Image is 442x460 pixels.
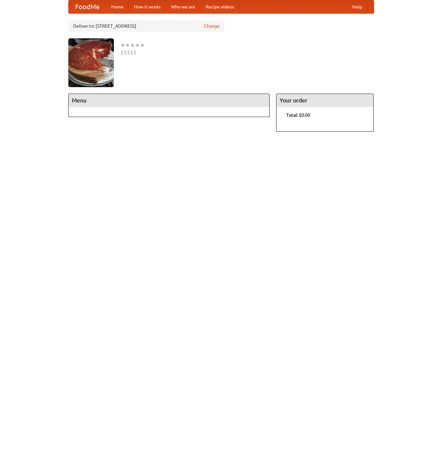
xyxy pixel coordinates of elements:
img: angular.jpg [68,38,114,87]
h4: Menu [69,94,270,107]
a: Change [204,23,220,29]
li: ★ [120,42,125,49]
li: $ [127,49,130,56]
a: Recipe videos [200,0,239,13]
a: Home [106,0,129,13]
h4: Your order [276,94,373,107]
li: ★ [140,42,145,49]
li: $ [124,49,127,56]
div: Deliver to: [STREET_ADDRESS] [68,20,224,32]
li: $ [133,49,137,56]
li: ★ [130,42,135,49]
li: ★ [135,42,140,49]
b: Total: $0.00 [286,112,310,118]
a: Who we are [166,0,200,13]
a: How it works [129,0,166,13]
li: $ [130,49,133,56]
a: Help [347,0,367,13]
li: $ [120,49,124,56]
a: FoodMe [69,0,106,13]
li: ★ [125,42,130,49]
